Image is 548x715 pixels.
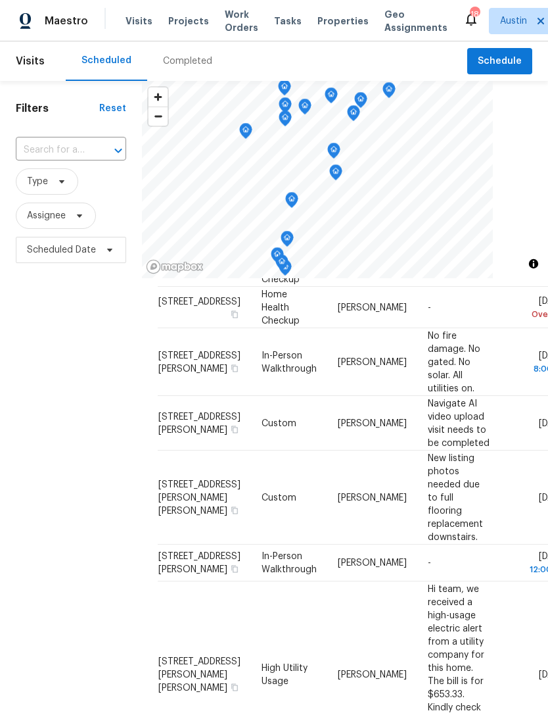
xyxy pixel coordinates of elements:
span: Austin [500,14,527,28]
span: Custom [262,418,296,428]
span: Toggle attribution [530,257,537,271]
span: Type [27,175,48,188]
span: Home Health Checkup [262,289,300,325]
span: [PERSON_NAME] [338,558,407,568]
span: [STREET_ADDRESS] [158,297,240,306]
span: High Utility Usage [262,663,308,685]
div: Map marker [275,255,288,275]
h1: Filters [16,102,99,115]
div: Map marker [285,192,298,212]
span: Visits [126,14,152,28]
a: Mapbox homepage [146,259,204,274]
span: Tasks [274,16,302,26]
canvas: Map [142,81,493,278]
span: Geo Assignments [384,8,447,34]
span: New listing photos needed due to full flooring replacement downstairs. [428,453,483,541]
button: Zoom in [148,87,168,107]
span: [STREET_ADDRESS][PERSON_NAME][PERSON_NAME] [158,656,240,692]
button: Copy Address [229,423,240,435]
div: Map marker [271,247,284,268]
div: Map marker [239,123,252,143]
span: [STREET_ADDRESS][PERSON_NAME][PERSON_NAME] [158,480,240,515]
div: Map marker [298,99,311,119]
button: Copy Address [229,563,240,575]
span: [PERSON_NAME] [338,303,407,312]
span: Schedule [478,53,522,70]
span: Scheduled Date [27,243,96,257]
span: Work Orders [225,8,258,34]
div: Map marker [278,80,291,100]
span: Custom [262,493,296,502]
div: Map marker [279,111,292,131]
span: Maestro [45,14,88,28]
span: - [428,303,431,312]
span: In-Person Walkthrough [262,552,317,574]
div: Scheduled [81,54,131,67]
button: Copy Address [229,504,240,516]
span: [PERSON_NAME] [338,357,407,366]
span: [PERSON_NAME] [338,670,407,679]
button: Schedule [467,48,532,75]
button: Zoom out [148,107,168,126]
div: Map marker [281,231,294,251]
span: - [428,558,431,568]
span: No fire damage. No gated. No solar. All utilities on. [428,331,480,393]
div: Map marker [382,82,396,103]
button: Open [109,141,127,160]
span: Visits [16,47,45,76]
span: [STREET_ADDRESS][PERSON_NAME] [158,552,240,574]
div: Map marker [329,164,342,185]
span: In-Person Walkthrough [262,351,317,373]
div: Map marker [327,143,340,163]
div: Reset [99,102,126,115]
div: 18 [470,8,479,21]
span: [STREET_ADDRESS][PERSON_NAME] [158,351,240,373]
div: Map marker [347,105,360,126]
button: Copy Address [229,362,240,374]
button: Copy Address [229,308,240,320]
span: [PERSON_NAME] [338,418,407,428]
span: Projects [168,14,209,28]
span: [PERSON_NAME] [338,493,407,502]
button: Copy Address [229,681,240,693]
span: Navigate AI video upload visit needs to be completed [428,399,490,447]
span: Assignee [27,209,66,222]
span: Home Health Checkup [262,248,300,284]
div: Map marker [325,87,338,108]
input: Search for an address... [16,140,89,160]
div: Map marker [279,97,292,118]
div: Map marker [354,92,367,112]
button: Toggle attribution [526,256,541,272]
span: Properties [317,14,369,28]
span: [STREET_ADDRESS][PERSON_NAME] [158,412,240,434]
div: Completed [163,55,212,68]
